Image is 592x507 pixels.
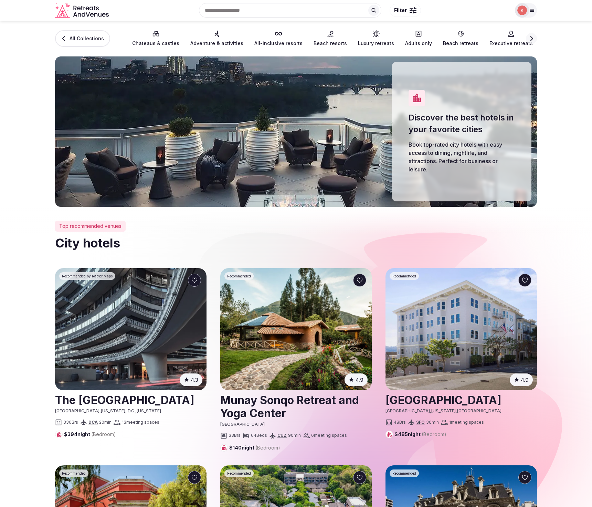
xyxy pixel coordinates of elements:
[385,268,537,390] img: Hotel Drisco
[224,272,254,280] div: Recommended
[55,3,110,18] svg: Retreats and Venues company logo
[456,408,457,413] span: ,
[392,274,416,278] span: Recommended
[91,431,116,437] span: (Bedroom)
[255,445,280,451] span: (Bedroom)
[489,40,533,47] span: Executive retreats
[443,30,478,47] a: Beach retreats
[99,408,101,413] span: ,
[64,431,116,438] span: $394 night
[132,40,179,47] span: Chateaus & castles
[394,7,407,14] span: Filter
[62,274,113,278] span: Recommended by Raptor Maps
[254,30,303,47] a: All-inclusive resorts
[489,30,533,47] a: Executive retreats
[254,40,303,47] span: All-inclusive resorts
[55,234,537,252] h2: City hotels
[227,471,251,476] span: Recommended
[55,268,207,390] a: See The Watergate Hotel
[88,420,98,425] a: DCA
[385,408,430,413] span: [GEOGRAPHIC_DATA]
[277,433,287,438] a: CUZ
[70,35,104,42] span: All Collections
[55,221,126,232] div: Top recommended venues
[55,391,207,408] h2: The [GEOGRAPHIC_DATA]
[457,408,501,413] span: [GEOGRAPHIC_DATA]
[55,391,207,408] a: View venue
[392,471,416,476] span: Recommended
[55,3,110,18] a: Visit the homepage
[229,433,241,439] span: 33 Brs
[59,469,88,477] div: Recommended
[55,30,110,47] a: All Collections
[251,433,267,439] span: 64 Beds
[55,56,537,207] img: City hotels
[517,6,527,15] img: Ryan Sanford
[63,420,78,425] span: 336 Brs
[345,373,368,386] button: 4.9
[356,376,363,383] span: 4.9
[132,30,179,47] a: Chateaus & castles
[55,268,207,390] img: The Watergate Hotel
[190,30,243,47] a: Adventure & activities
[409,112,515,135] h1: Discover the best hotels in your favorite cities
[227,274,251,278] span: Recommended
[521,376,529,383] span: 4.9
[220,391,372,422] h2: Munay Sonqo Retreat and Yoga Center
[229,444,280,451] span: $140 night
[430,408,431,413] span: ,
[426,420,439,425] span: 30 min
[390,272,419,280] div: Recommended
[358,30,394,47] a: Luxury retreats
[405,40,432,47] span: Adults only
[311,433,347,439] span: 6 meeting spaces
[409,140,515,173] p: Book top-rated city hotels with easy access to dining, nightlife, and attractions. Perfect for bu...
[220,391,372,422] a: View venue
[449,420,484,425] span: 1 meeting spaces
[390,469,419,477] div: Recommended
[55,408,99,413] span: [GEOGRAPHIC_DATA]
[314,30,347,47] a: Beach resorts
[385,391,537,408] h2: [GEOGRAPHIC_DATA]
[431,408,456,413] span: [US_STATE]
[510,373,533,386] button: 4.9
[385,391,537,408] a: View venue
[122,420,159,425] span: 13 meeting spaces
[416,420,425,425] a: SFO
[180,373,202,386] button: 4.3
[190,40,243,47] span: Adventure & activities
[390,4,421,17] button: Filter
[394,420,406,425] span: 48 Brs
[220,422,265,427] span: [GEOGRAPHIC_DATA]
[405,30,432,47] a: Adults only
[422,431,446,437] span: (Bedroom)
[191,376,198,383] span: 4.3
[135,408,137,413] span: ,
[224,469,254,477] div: Recommended
[358,40,394,47] span: Luxury retreats
[443,40,478,47] span: Beach retreats
[59,272,115,280] div: Recommended by Raptor Maps
[99,420,112,425] span: 20 min
[394,431,446,438] span: $485 night
[137,408,161,413] span: [US_STATE]
[385,268,537,390] a: See Hotel Drisco
[220,268,372,390] a: See Munay Sonqo Retreat and Yoga Center
[288,433,301,439] span: 90 min
[314,40,347,47] span: Beach resorts
[62,471,86,476] span: Recommended
[220,268,372,390] img: Munay Sonqo Retreat and Yoga Center
[101,408,135,413] span: [US_STATE], D.C.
